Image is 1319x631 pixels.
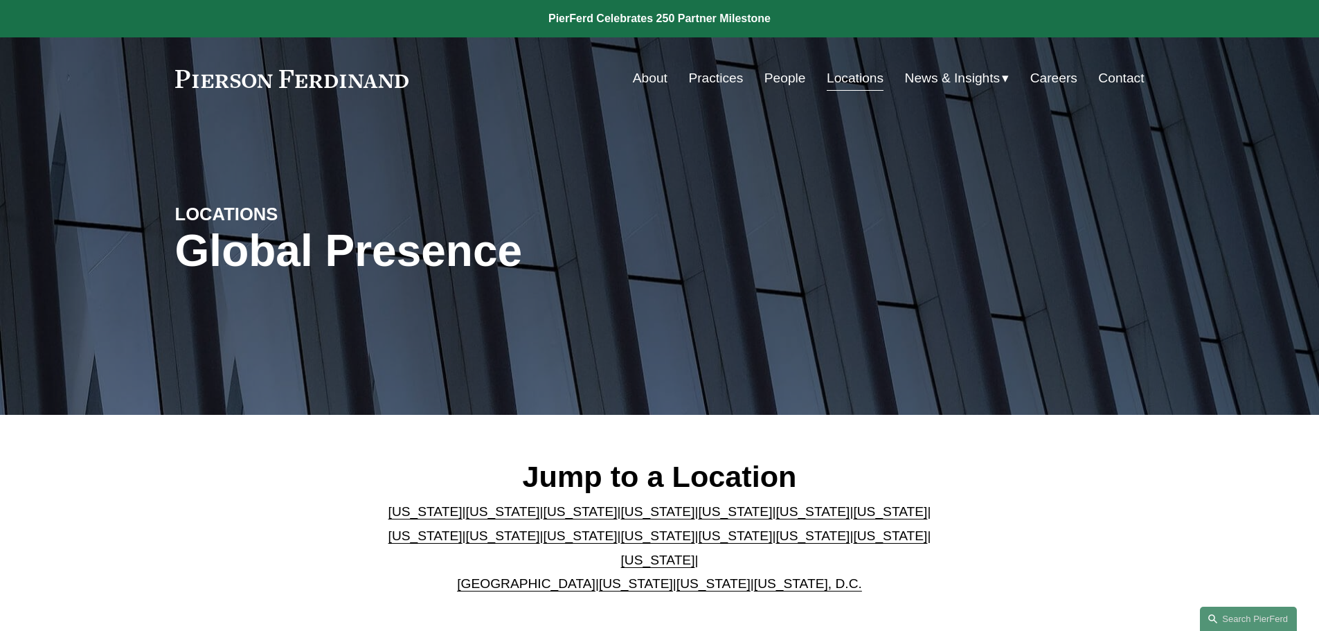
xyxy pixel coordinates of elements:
a: [US_STATE] [621,553,695,567]
a: [US_STATE] [599,576,673,591]
a: [US_STATE] [544,528,618,543]
a: [US_STATE] [621,504,695,519]
h4: LOCATIONS [175,203,418,225]
a: [US_STATE] [621,528,695,543]
a: Locations [827,65,883,91]
a: Practices [688,65,743,91]
a: [US_STATE] [676,576,751,591]
a: Search this site [1200,607,1297,631]
a: [US_STATE] [698,528,772,543]
a: [US_STATE] [853,504,927,519]
a: [US_STATE] [388,528,463,543]
span: News & Insights [905,66,1001,91]
p: | | | | | | | | | | | | | | | | | | [377,500,942,596]
a: Contact [1098,65,1144,91]
h2: Jump to a Location [377,459,942,495]
a: [US_STATE] [775,504,850,519]
a: [US_STATE] [775,528,850,543]
a: People [764,65,806,91]
a: [US_STATE] [466,528,540,543]
h1: Global Presence [175,226,821,276]
a: [US_STATE] [388,504,463,519]
a: [US_STATE] [466,504,540,519]
a: [US_STATE] [698,504,772,519]
a: Careers [1030,65,1077,91]
a: About [633,65,667,91]
a: [US_STATE] [853,528,927,543]
a: folder dropdown [905,65,1010,91]
a: [US_STATE] [544,504,618,519]
a: [GEOGRAPHIC_DATA] [457,576,595,591]
a: [US_STATE], D.C. [754,576,862,591]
